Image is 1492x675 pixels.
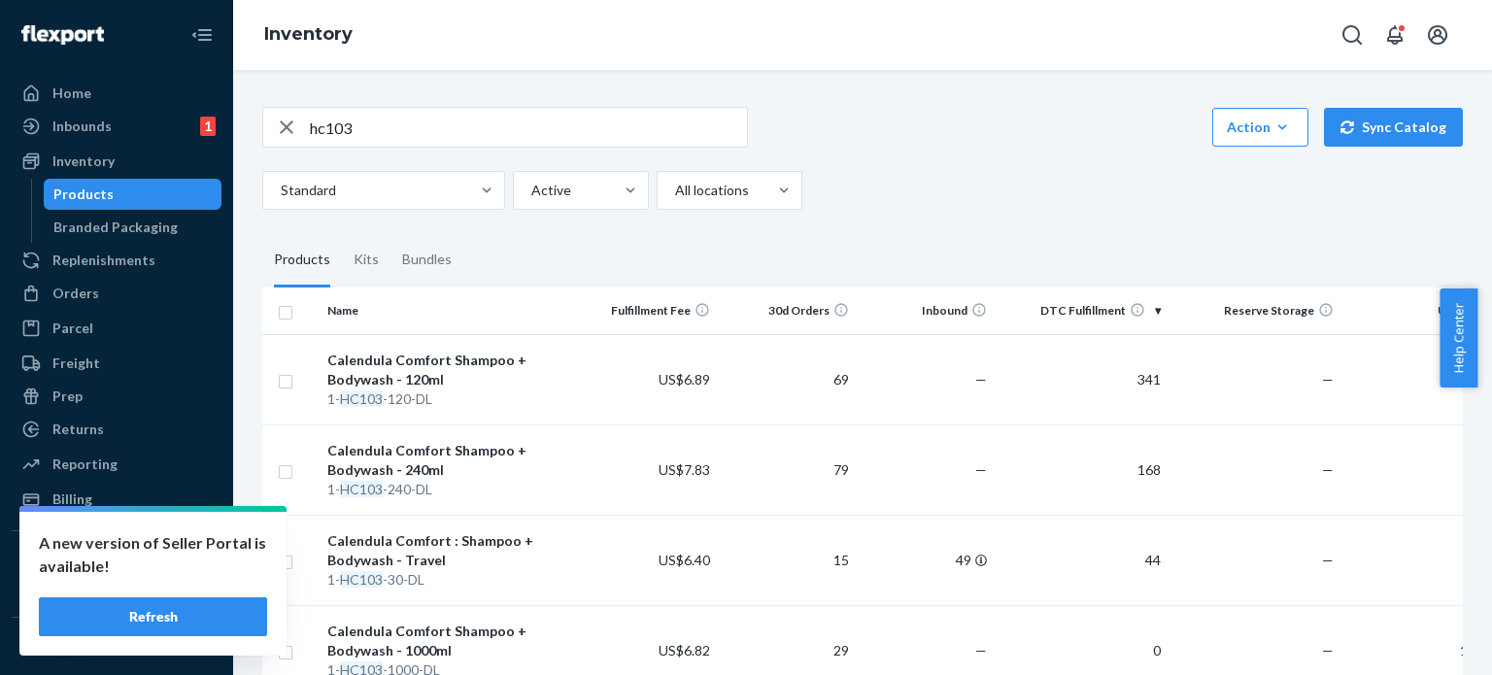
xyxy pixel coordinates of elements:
div: 1 [200,117,216,136]
a: Prep [12,381,221,412]
span: — [1322,552,1334,568]
input: Search inventory by name or sku [310,108,747,147]
div: 1- -240-DL [327,480,571,499]
div: Branded Packaging [53,218,178,237]
div: Calendula Comfort : Shampoo + Bodywash - Travel [327,531,571,570]
td: 341 [995,334,1168,424]
span: US$6.82 [659,642,710,658]
div: Billing [52,489,92,509]
a: Reporting [12,449,221,480]
span: — [1322,461,1334,478]
input: All locations [673,181,675,200]
a: Add Integration [12,586,221,609]
div: Calendula Comfort Shampoo + Bodywash - 120ml [327,351,571,389]
th: Reserve Storage [1169,287,1341,334]
td: 69 [718,334,857,424]
span: US$7.83 [659,461,710,478]
div: Calendula Comfort Shampoo + Bodywash - 240ml [327,441,571,480]
div: Orders [52,284,99,303]
button: Help Center [1440,288,1477,388]
td: 79 [718,424,857,515]
input: Standard [279,181,281,200]
button: Sync Catalog [1324,108,1463,147]
a: Branded Packaging [44,212,222,243]
td: 168 [995,424,1168,515]
a: Billing [12,484,221,515]
span: US$6.89 [659,371,710,388]
a: Home [12,78,221,109]
span: — [1322,371,1334,388]
a: Freight [12,348,221,379]
div: Parcel [52,319,93,338]
p: A new version of Seller Portal is available! [39,531,267,578]
img: Flexport logo [21,25,104,45]
td: 44 [995,515,1168,605]
div: Freight [52,354,100,373]
th: 30d Orders [718,287,857,334]
div: Replenishments [52,251,155,270]
div: Inventory [52,152,115,171]
div: Reporting [52,455,118,474]
td: 49 [857,515,996,605]
th: Inbound [857,287,996,334]
a: Inbounds1 [12,111,221,142]
div: Calendula Comfort Shampoo + Bodywash - 1000ml [327,622,571,660]
button: Integrations [12,547,221,578]
a: Replenishments [12,245,221,276]
span: — [975,642,987,658]
span: — [975,461,987,478]
a: Inventory [264,23,353,45]
div: Action [1227,118,1294,137]
a: Inventory [12,146,221,177]
span: US$6.40 [659,552,710,568]
th: Name [320,287,579,334]
td: 15 [718,515,857,605]
div: Products [53,185,114,204]
div: Bundles [402,233,452,287]
th: Fulfillment Fee [580,287,719,334]
em: HC103 [340,481,383,497]
div: 1- -30-DL [327,570,571,590]
span: — [975,371,987,388]
input: Active [529,181,531,200]
button: Close Navigation [183,16,221,54]
ol: breadcrumbs [249,7,368,63]
div: Returns [52,420,104,439]
div: Inbounds [52,117,112,136]
button: Action [1212,108,1308,147]
a: Orders [12,278,221,309]
button: Fast Tags [12,633,221,664]
em: HC103 [340,571,383,588]
button: Open Search Box [1333,16,1372,54]
span: — [1322,642,1334,658]
div: Kits [354,233,379,287]
div: Products [274,233,330,287]
div: Home [52,84,91,103]
button: Open notifications [1375,16,1414,54]
a: Returns [12,414,221,445]
div: Prep [52,387,83,406]
em: HC103 [340,390,383,407]
a: Parcel [12,313,221,344]
button: Open account menu [1418,16,1457,54]
button: Refresh [39,597,267,636]
div: 1- -120-DL [327,389,571,409]
a: Products [44,179,222,210]
th: DTC Fulfillment [995,287,1168,334]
